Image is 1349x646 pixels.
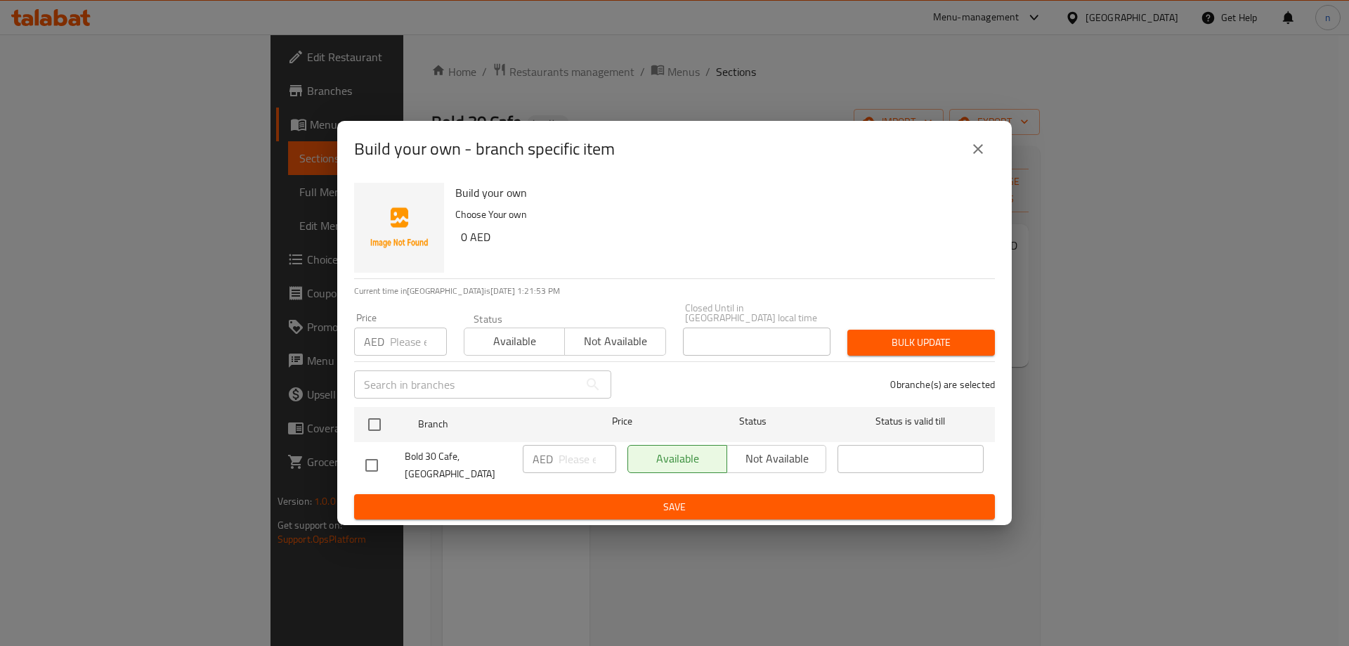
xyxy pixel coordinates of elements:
[859,334,984,351] span: Bulk update
[847,330,995,356] button: Bulk update
[354,494,995,520] button: Save
[464,328,565,356] button: Available
[571,331,660,351] span: Not available
[680,413,826,430] span: Status
[575,413,669,430] span: Price
[418,415,564,433] span: Branch
[405,448,511,483] span: Bold 30 Cafe, [GEOGRAPHIC_DATA]
[455,183,984,202] h6: Build your own
[354,138,615,160] h2: Build your own - branch specific item
[354,285,995,297] p: Current time in [GEOGRAPHIC_DATA] is [DATE] 1:21:53 PM
[559,445,616,473] input: Please enter price
[354,370,579,399] input: Search in branches
[364,333,384,350] p: AED
[461,227,984,247] h6: 0 AED
[961,132,995,166] button: close
[390,328,447,356] input: Please enter price
[365,498,984,516] span: Save
[890,377,995,392] p: 0 branche(s) are selected
[470,331,559,351] span: Available
[533,451,553,467] p: AED
[564,328,665,356] button: Not available
[838,413,984,430] span: Status is valid till
[455,206,984,224] p: Choose Your own
[354,183,444,273] img: Build your own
